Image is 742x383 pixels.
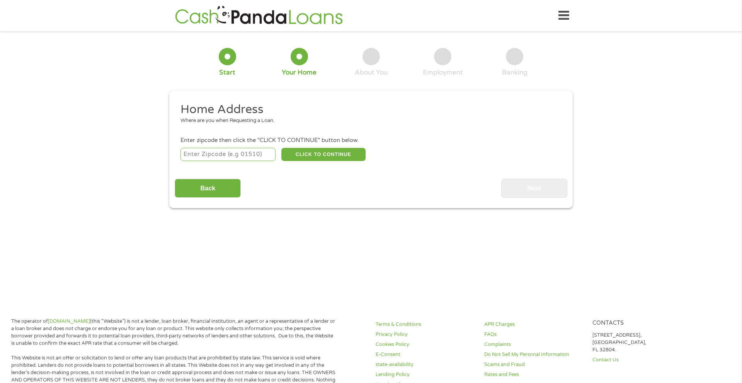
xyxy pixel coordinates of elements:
a: [DOMAIN_NAME] [48,318,90,324]
div: Enter zipcode then click the "CLICK TO CONTINUE" button below. [180,136,562,145]
div: Employment [423,68,463,77]
input: Back [175,179,241,198]
a: Rates and Fees [484,371,583,378]
img: GetLoanNow Logo [173,5,345,27]
div: Banking [502,68,528,77]
input: Next [501,179,567,198]
p: [STREET_ADDRESS], [GEOGRAPHIC_DATA], FL 32804. [592,332,691,354]
h2: Home Address [180,102,556,117]
a: Privacy Policy [376,331,475,338]
a: Cookies Policy [376,341,475,348]
a: Contact Us [592,356,691,364]
a: E-Consent [376,351,475,358]
div: About You [355,68,388,77]
a: state-availability [376,361,475,368]
h4: Contacts [592,320,691,327]
a: Complaints [484,341,583,348]
input: Enter Zipcode (e.g 01510) [180,148,276,161]
a: APR Charges [484,321,583,328]
a: Terms & Conditions [376,321,475,328]
button: CLICK TO CONTINUE [281,148,366,161]
a: Lending Policy [376,371,475,378]
a: Scams and Fraud [484,361,583,368]
div: Where are you when Requesting a Loan. [180,117,556,125]
p: The operator of (this “Website”) is not a lender, loan broker, financial institution, an agent or... [11,318,336,347]
div: Your Home [282,68,317,77]
a: FAQs [484,331,583,338]
a: Do Not Sell My Personal Information [484,351,583,358]
div: Start [219,68,235,77]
